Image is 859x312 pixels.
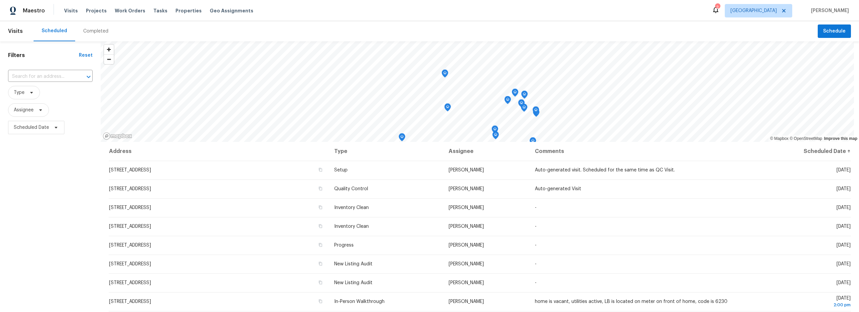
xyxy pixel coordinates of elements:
canvas: Map [101,41,854,142]
th: Comments [529,142,752,161]
div: Map marker [442,69,448,80]
span: New Listing Audit [334,280,372,285]
div: Map marker [444,103,451,114]
span: In-Person Walkthrough [334,299,385,304]
span: [PERSON_NAME] [449,205,484,210]
span: - [535,224,537,229]
span: home is vacant, utilities active, LB is located on meter on front of home, code is 6230 [535,299,727,304]
span: Type [14,89,24,96]
button: Copy Address [317,167,323,173]
span: [GEOGRAPHIC_DATA] [730,7,777,14]
div: Scheduled [42,28,67,34]
span: Setup [334,168,348,172]
div: 2 [715,4,720,11]
th: Address [109,142,329,161]
div: Map marker [504,96,511,106]
div: Map marker [512,89,518,99]
div: Map marker [533,106,539,117]
span: Progress [334,243,354,248]
span: Quality Control [334,187,368,191]
span: [PERSON_NAME] [449,262,484,266]
th: Scheduled Date ↑ [752,142,851,161]
span: [PERSON_NAME] [449,280,484,285]
div: Map marker [529,137,536,148]
span: [STREET_ADDRESS] [109,280,151,285]
span: [DATE] [837,205,851,210]
span: [PERSON_NAME] [449,299,484,304]
button: Copy Address [317,186,323,192]
span: [STREET_ADDRESS] [109,187,151,191]
th: Assignee [443,142,529,161]
th: Type [329,142,443,161]
span: [STREET_ADDRESS] [109,262,151,266]
span: [PERSON_NAME] [449,224,484,229]
span: [DATE] [837,243,851,248]
a: OpenStreetMap [790,136,822,141]
span: New Listing Audit [334,262,372,266]
span: Inventory Clean [334,205,369,210]
div: 2:00 pm [758,302,851,308]
span: Projects [86,7,107,14]
span: [DATE] [837,280,851,285]
span: [DATE] [837,262,851,266]
span: [STREET_ADDRESS] [109,243,151,248]
span: Maestro [23,7,45,14]
span: [DATE] [758,296,851,308]
button: Copy Address [317,298,323,304]
span: Visits [8,24,23,39]
div: Map marker [399,133,405,144]
button: Copy Address [317,279,323,285]
button: Zoom in [104,45,114,54]
span: [DATE] [837,187,851,191]
div: Map marker [518,99,525,110]
span: - [535,262,537,266]
span: [PERSON_NAME] [449,243,484,248]
div: Map marker [492,125,498,136]
a: Improve this map [824,136,857,141]
span: [STREET_ADDRESS] [109,205,151,210]
h1: Filters [8,52,79,59]
a: Mapbox homepage [103,132,132,140]
span: [STREET_ADDRESS] [109,224,151,229]
span: Inventory Clean [334,224,369,229]
span: [STREET_ADDRESS] [109,168,151,172]
span: - [535,243,537,248]
span: Work Orders [115,7,145,14]
button: Open [84,72,93,82]
input: Search for an address... [8,71,74,82]
span: [PERSON_NAME] [808,7,849,14]
a: Mapbox [770,136,789,141]
span: Zoom out [104,55,114,64]
div: Map marker [492,131,499,142]
span: [PERSON_NAME] [449,187,484,191]
span: [DATE] [837,168,851,172]
span: [STREET_ADDRESS] [109,299,151,304]
span: - [535,205,537,210]
span: Scheduled Date [14,124,49,131]
span: Tasks [153,8,167,13]
div: Map marker [521,91,528,101]
span: Assignee [14,107,34,113]
span: Auto-generated visit. Scheduled for the same time as QC Visit. [535,168,675,172]
button: Copy Address [317,242,323,248]
span: Auto-generated Visit [535,187,581,191]
span: Visits [64,7,78,14]
button: Schedule [818,24,851,38]
div: Reset [79,52,93,59]
span: Schedule [823,27,846,36]
button: Copy Address [317,261,323,267]
div: Completed [83,28,108,35]
span: - [535,280,537,285]
button: Copy Address [317,204,323,210]
span: [DATE] [837,224,851,229]
span: Geo Assignments [210,7,253,14]
button: Zoom out [104,54,114,64]
button: Copy Address [317,223,323,229]
span: [PERSON_NAME] [449,168,484,172]
span: Properties [175,7,202,14]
